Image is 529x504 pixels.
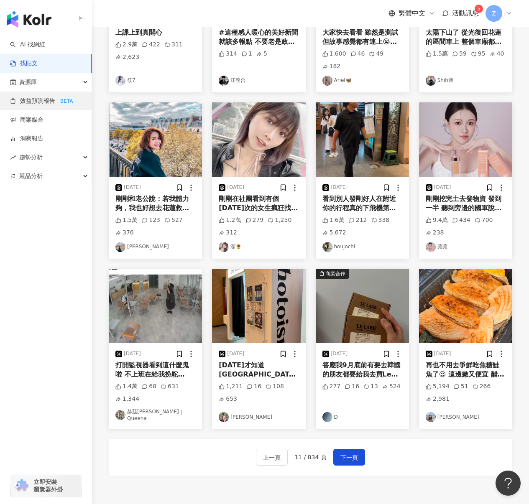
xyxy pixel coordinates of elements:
[19,167,43,186] span: 競品分析
[219,242,229,252] img: KOL Avatar
[115,41,138,49] div: 2.9萬
[426,28,506,47] div: 太陽下山了 從光復回花蓮的區間車上 整個車廂都是汗臭味 但那是我這輩子當中最感動的味道
[426,382,450,391] div: 5,194
[115,408,195,423] a: KOL Avatar赫茲[PERSON_NAME]｜Queena
[33,478,63,493] span: 立即安裝 瀏覽器外掛
[322,382,341,391] div: 277
[349,216,367,224] div: 212
[322,194,402,213] div: 看到別人發剛好人在附近 你的行程真的下飛機第一件事！鼎王！ 源很帥🥹🥹🥹💙
[115,194,195,213] div: 剛剛和老公說：若我體力夠，我也好想去花蓮救災幫忙⋯ 他說： 有人用體力救災 有人捐錢救災 有人捐物資救災 有人用影響力發文救災 有人用念經祝福救災 只要有一個救災的念頭 你我都在光復花蓮 好，說...
[316,269,409,343] button: 商業合作
[109,102,202,177] img: post-image
[212,102,305,177] img: post-image
[124,184,141,191] div: [DATE]
[333,449,365,466] button: 下一頁
[219,194,299,213] div: 剛剛在社團看到有個[DATE]次的女生瘋狂找小貓、奶貓領養 然後只要送到她手上不到一週就會死掉 到現在IG threads fb還在找領養 拜託送養的人眼睛張大 狂問虎斑貓 剛看她的thread...
[322,50,346,58] div: 1,600
[473,382,491,391] div: 266
[245,216,264,224] div: 279
[13,479,30,492] img: chrome extension
[241,50,252,58] div: 1
[331,350,348,357] div: [DATE]
[164,41,183,49] div: 311
[115,382,138,391] div: 1.4萬
[10,59,38,68] a: 找貼文
[316,269,409,343] img: post-image
[115,76,125,86] img: KOL Avatar
[369,50,383,58] div: 49
[115,242,195,252] a: KOL Avatar[PERSON_NAME]
[454,382,468,391] div: 51
[7,11,51,28] img: logo
[322,361,402,379] div: 答應我9月底前有要去韓國的朋友都要給我去買Le labo欸！ 機場免稅爆便宜戰利品分享 在[GEOGRAPHIC_DATA]樂天免稅刷 LINE Pay 居然直接回饋 30% 🤯 直接上價格： ...
[322,229,346,237] div: 5,672
[492,9,496,18] span: Z
[340,453,358,463] span: 下一頁
[142,382,156,391] div: 68
[115,395,139,403] div: 1,344
[345,382,359,391] div: 16
[363,382,378,391] div: 13
[322,28,402,47] div: 大家快去看看 雖然是測試 但故事感覺都有連上😭影片有提到點燈🌈
[19,148,43,167] span: 趨勢分析
[325,270,345,278] div: 商業合作
[115,229,134,237] div: 376
[371,216,390,224] div: 338
[477,6,480,12] span: 5
[426,76,506,86] a: KOL AvatarShih適
[219,50,237,58] div: 314
[382,382,401,391] div: 524
[10,41,45,49] a: searchAI 找網紅
[142,41,160,49] div: 422
[475,216,493,224] div: 700
[452,50,467,58] div: 59
[419,269,512,343] img: post-image
[227,184,244,191] div: [DATE]
[247,382,261,391] div: 16
[115,76,195,86] a: KOL Avatar筱7
[219,76,229,86] img: KOL Avatar
[426,361,506,379] div: 再也不用去爭鮮吃焦糖鮭魚了😍 這邊嫩又便宜 醋飯也好吃大加分
[115,216,138,224] div: 1.5萬
[10,116,43,124] a: 商案媒合
[115,242,125,252] img: KOL Avatar
[219,28,299,47] div: #這種感人暖心的美好新聞就該多報點 不要老是政治畜生們互相吵架 #晚安平安 由於[GEOGRAPHIC_DATA]塞湖溢流 花蓮光復地區受災；#6歲女童‘’#小沂‘’#一度失聯 下午 3:30 ...
[426,194,506,213] div: 剛剛挖完土去發物資 發到一半 聽到旁邊的國軍說：好餓喔 我：你們要一箱八寶粥嗎 國軍：不要啦 不好意思⋯可以嗎？ 也太可愛😂
[350,50,365,58] div: 46
[426,412,436,422] img: KOL Avatar
[124,350,141,357] div: [DATE]
[11,474,81,497] a: chrome extension立即安裝 瀏覽器外掛
[426,50,448,58] div: 1.5萬
[219,382,243,391] div: 1,211
[426,395,450,403] div: 2,981
[322,412,332,422] img: KOL Avatar
[219,216,241,224] div: 1.2萬
[263,453,281,463] span: 上一頁
[426,242,436,252] img: KOL Avatar
[256,449,288,466] button: 上一頁
[331,184,348,191] div: [DATE]
[19,73,37,92] span: 資源庫
[426,229,444,237] div: 238
[10,97,76,105] a: 效益預測報告BETA
[219,412,299,422] a: KOL Avatar[PERSON_NAME]
[115,28,195,37] div: 上課上到真開心
[219,76,299,86] a: KOL Avatar江整合
[434,184,451,191] div: [DATE]
[219,229,237,237] div: 312
[268,216,291,224] div: 1,250
[426,242,506,252] a: KOL Avatar蘋蘋
[496,471,521,496] iframe: Help Scout Beacon - Open
[164,216,183,224] div: 527
[426,412,506,422] a: KOL Avatar[PERSON_NAME]
[316,102,409,177] img: post-image
[212,269,305,343] img: post-image
[322,242,332,252] img: KOL Avatar
[115,361,195,379] div: 打開監視器看到這什麼鬼啦 不上班在給我扮鴕鳥？？？
[115,410,125,420] img: KOL Avatar
[219,395,237,403] div: 653
[426,216,448,224] div: 9.4萬
[142,216,160,224] div: 123
[399,9,425,18] span: 繁體中文
[161,382,179,391] div: 631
